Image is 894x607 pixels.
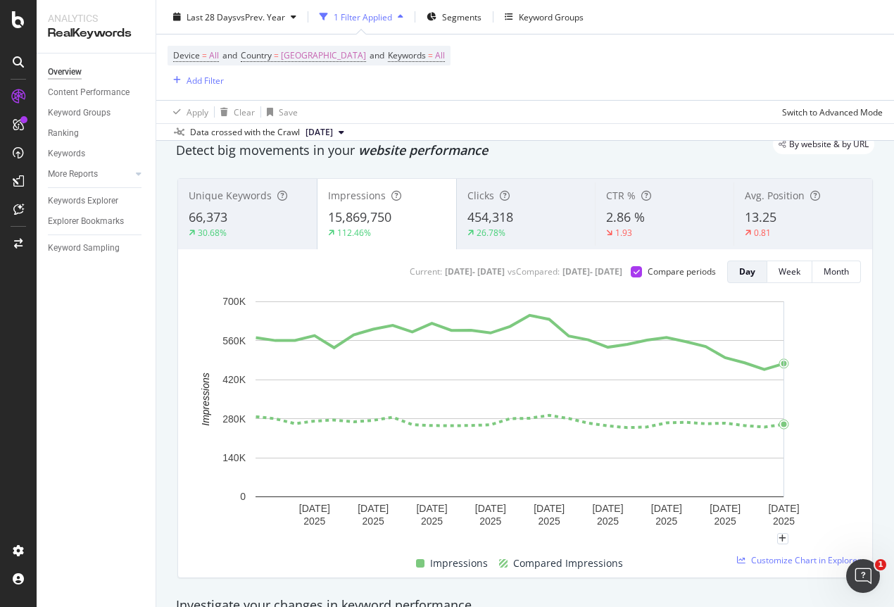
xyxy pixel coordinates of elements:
[48,11,144,25] div: Analytics
[48,65,146,80] a: Overview
[173,49,200,61] span: Device
[328,189,386,202] span: Impressions
[48,126,79,141] div: Ranking
[370,49,384,61] span: and
[737,554,861,566] a: Customize Chart in Explorer
[189,208,227,225] span: 66,373
[655,515,677,527] text: 2025
[337,227,371,239] div: 112.46%
[48,241,120,256] div: Keyword Sampling
[499,6,589,28] button: Keyword Groups
[467,208,513,225] span: 454,318
[222,296,246,307] text: 700K
[303,515,325,527] text: 2025
[48,194,146,208] a: Keywords Explorer
[189,294,850,539] svg: A chart.
[592,503,623,514] text: [DATE]
[187,11,237,23] span: Last 28 Days
[234,106,255,118] div: Clear
[48,106,111,120] div: Keyword Groups
[768,503,799,514] text: [DATE]
[209,46,219,65] span: All
[430,555,488,572] span: Impressions
[279,106,298,118] div: Save
[187,106,208,118] div: Apply
[477,227,505,239] div: 26.78%
[519,11,584,23] div: Keyword Groups
[48,126,146,141] a: Ranking
[200,373,211,425] text: Impressions
[442,11,481,23] span: Segments
[777,533,788,544] div: plus
[190,126,300,139] div: Data crossed with the Crawl
[168,101,208,123] button: Apply
[334,11,392,23] div: 1 Filter Applied
[767,261,812,283] button: Week
[299,503,330,514] text: [DATE]
[773,134,874,154] div: legacy label
[479,515,501,527] text: 2025
[274,49,279,61] span: =
[300,124,350,141] button: [DATE]
[745,189,805,202] span: Avg. Position
[539,515,560,527] text: 2025
[48,194,118,208] div: Keywords Explorer
[48,146,146,161] a: Keywords
[222,452,246,463] text: 140K
[215,101,255,123] button: Clear
[48,146,85,161] div: Keywords
[824,265,849,277] div: Month
[48,241,146,256] a: Keyword Sampling
[714,515,736,527] text: 2025
[328,208,391,225] span: 15,869,750
[222,374,246,385] text: 420K
[435,46,445,65] span: All
[875,559,886,570] span: 1
[314,6,409,28] button: 1 Filter Applied
[779,265,800,277] div: Week
[168,72,224,89] button: Add Filter
[606,208,645,225] span: 2.86 %
[261,101,298,123] button: Save
[739,265,755,277] div: Day
[467,189,494,202] span: Clicks
[363,515,384,527] text: 2025
[428,49,433,61] span: =
[534,503,565,514] text: [DATE]
[222,49,237,61] span: and
[751,554,861,566] span: Customize Chart in Explorer
[306,126,333,139] span: 2025 Aug. 31st
[48,167,132,182] a: More Reports
[410,265,442,277] div: Current:
[198,227,227,239] div: 30.68%
[48,167,98,182] div: More Reports
[187,74,224,86] div: Add Filter
[388,49,426,61] span: Keywords
[776,101,883,123] button: Switch to Advanced Mode
[222,335,246,346] text: 560K
[168,6,302,28] button: Last 28 DaysvsPrev. Year
[241,49,272,61] span: Country
[754,227,771,239] div: 0.81
[421,515,443,527] text: 2025
[513,555,623,572] span: Compared Impressions
[358,503,389,514] text: [DATE]
[562,265,622,277] div: [DATE] - [DATE]
[727,261,767,283] button: Day
[789,140,869,149] span: By website & by URL
[508,265,560,277] div: vs Compared :
[651,503,682,514] text: [DATE]
[773,515,795,527] text: 2025
[48,25,144,42] div: RealKeywords
[745,208,776,225] span: 13.25
[48,106,146,120] a: Keyword Groups
[615,227,632,239] div: 1.93
[445,265,505,277] div: [DATE] - [DATE]
[782,106,883,118] div: Switch to Advanced Mode
[421,6,487,28] button: Segments
[237,11,285,23] span: vs Prev. Year
[597,515,619,527] text: 2025
[202,49,207,61] span: =
[48,214,124,229] div: Explorer Bookmarks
